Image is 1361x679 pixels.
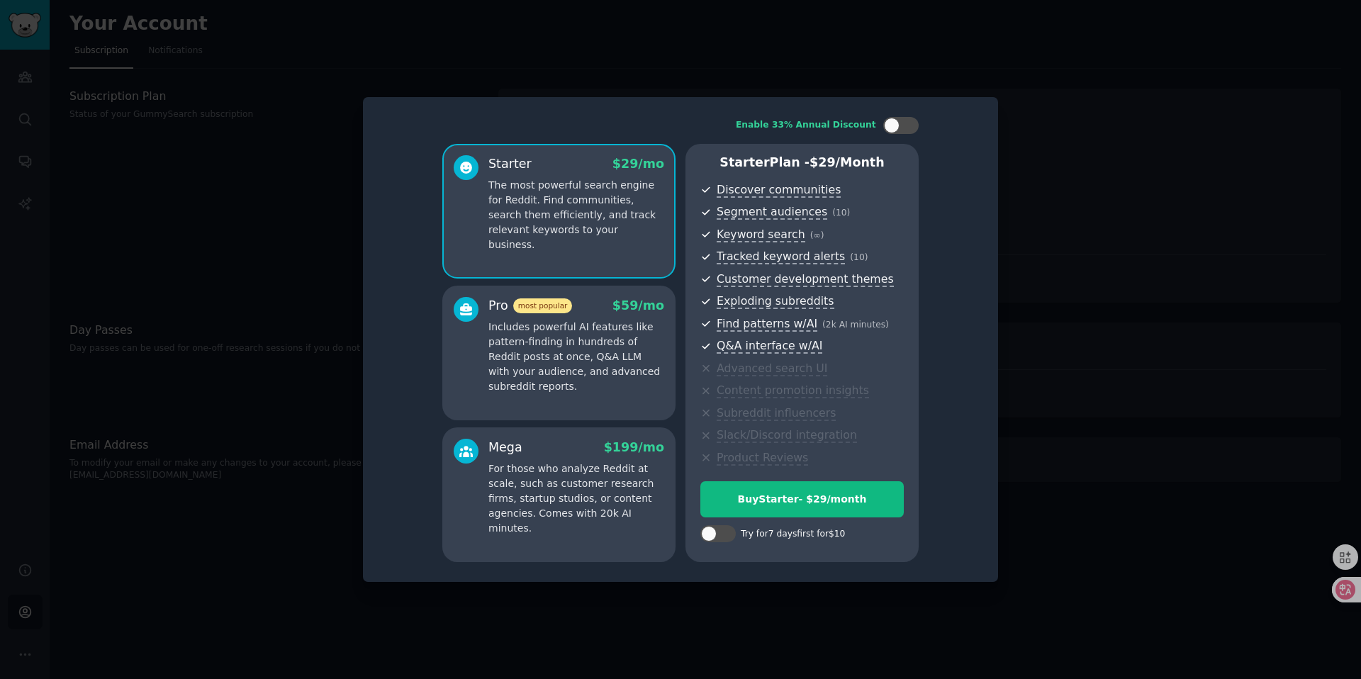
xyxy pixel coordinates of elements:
span: Slack/Discord integration [717,428,857,443]
span: ( 2k AI minutes ) [822,320,889,330]
span: Keyword search [717,228,805,242]
div: Mega [488,439,522,456]
div: Pro [488,297,572,315]
span: ( 10 ) [850,252,868,262]
p: The most powerful search engine for Reddit. Find communities, search them efficiently, and track ... [488,178,664,252]
span: $ 199 /mo [604,440,664,454]
span: Exploding subreddits [717,294,834,309]
span: Find patterns w/AI [717,317,817,332]
div: Enable 33% Annual Discount [736,119,876,132]
div: Try for 7 days first for $10 [741,528,845,541]
span: Subreddit influencers [717,406,836,421]
span: Segment audiences [717,205,827,220]
span: Tracked keyword alerts [717,249,845,264]
span: $ 29 /mo [612,157,664,171]
span: Q&A interface w/AI [717,339,822,354]
p: For those who analyze Reddit at scale, such as customer research firms, startup studios, or conte... [488,461,664,536]
p: Starter Plan - [700,154,904,172]
div: Buy Starter - $ 29 /month [701,492,903,507]
span: most popular [513,298,573,313]
span: Product Reviews [717,451,808,466]
div: Starter [488,155,532,173]
span: Customer development themes [717,272,894,287]
p: Includes powerful AI features like pattern-finding in hundreds of Reddit posts at once, Q&A LLM w... [488,320,664,394]
span: ( ∞ ) [810,230,824,240]
span: Advanced search UI [717,361,827,376]
span: $ 29 /month [810,155,885,169]
span: ( 10 ) [832,208,850,218]
span: Discover communities [717,183,841,198]
span: $ 59 /mo [612,298,664,313]
span: Content promotion insights [717,383,869,398]
button: BuyStarter- $29/month [700,481,904,517]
